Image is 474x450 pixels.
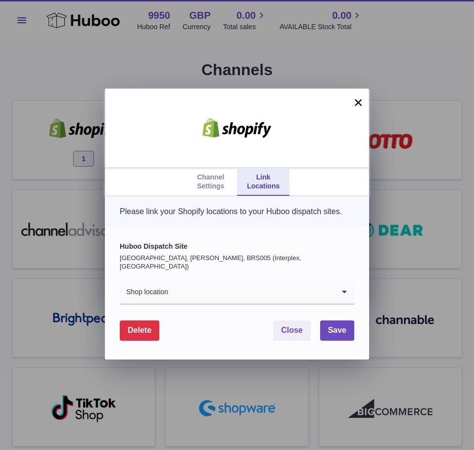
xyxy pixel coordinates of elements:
[237,168,289,196] a: Link Locations
[273,320,311,341] button: Close
[352,96,364,108] button: ×
[185,168,237,196] a: Channel Settings
[120,242,354,251] label: Huboo Dispatch Site
[120,281,354,305] div: Search for option
[120,206,354,217] p: Please link your Shopify locations to your Huboo dispatch sites.
[120,320,159,341] button: Delete
[320,320,354,341] button: Save
[328,326,346,334] span: Save
[120,281,169,304] span: Shop location
[128,326,151,334] span: Delete
[281,326,303,334] span: Close
[169,281,334,304] input: Search for option
[120,254,354,271] p: [GEOGRAPHIC_DATA], [PERSON_NAME], BRS005 (Interplex, [GEOGRAPHIC_DATA])
[195,118,279,138] img: shopify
